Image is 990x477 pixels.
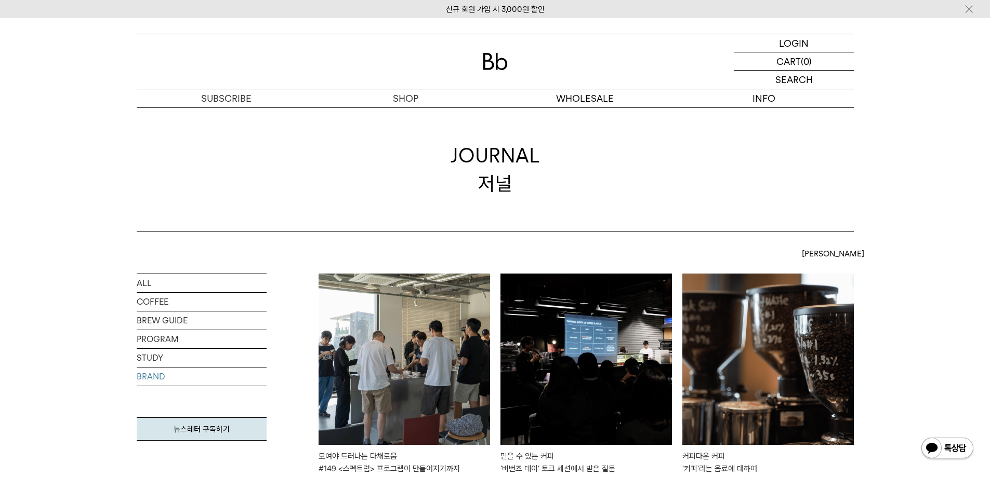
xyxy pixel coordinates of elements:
[137,349,267,367] a: STUDY
[682,274,854,445] img: 커피다운 커피'커피'라는 음료에 대하여
[500,450,672,475] div: 믿을 수 있는 커피 ‘버번즈 데이’ 토크 세션에서 받은 질문
[682,450,854,475] div: 커피다운 커피 '커피'라는 음료에 대하여
[137,311,267,330] a: BREW GUIDE
[920,437,974,461] img: 카카오톡 채널 1:1 채팅 버튼
[137,89,316,107] a: SUBSCRIBE
[316,89,495,107] a: SHOP
[801,52,812,70] p: (0)
[137,417,267,441] a: 뉴스레터 구독하기
[137,330,267,348] a: PROGRAM
[483,53,508,70] img: 로고
[137,367,267,386] a: BRAND
[451,142,540,197] div: JOURNAL 저널
[319,274,490,445] img: 모여야 드러나는 다채로움#149 <스펙트럼> 프로그램이 만들어지기까지
[734,52,854,71] a: CART (0)
[137,274,267,292] a: ALL
[775,71,813,89] p: SEARCH
[446,5,545,14] a: 신규 회원 가입 시 3,000원 할인
[776,52,801,70] p: CART
[500,274,672,445] img: 믿을 수 있는 커피‘버번즈 데이’ 토크 세션에서 받은 질문
[319,450,490,475] div: 모여야 드러나는 다채로움 #149 <스펙트럼> 프로그램이 만들어지기까지
[495,89,675,107] p: WHOLESALE
[137,293,267,311] a: COFFEE
[779,34,809,52] p: LOGIN
[675,89,854,107] p: INFO
[802,248,864,260] span: [PERSON_NAME]
[734,34,854,52] a: LOGIN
